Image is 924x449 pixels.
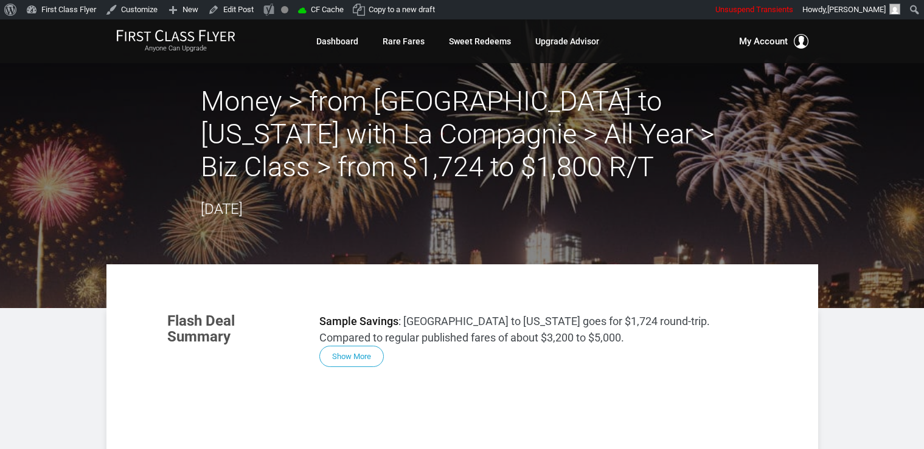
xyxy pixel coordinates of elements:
button: My Account [739,34,808,49]
strong: Sample Savings [319,315,398,327]
img: First Class Flyer [116,29,235,42]
time: [DATE] [201,201,243,218]
a: Rare Fares [383,30,425,52]
a: Sweet Redeems [449,30,511,52]
button: Show More [319,346,384,367]
a: First Class FlyerAnyone Can Upgrade [116,29,235,53]
h2: Money > from [GEOGRAPHIC_DATA] to [US_STATE] with La Compagnie > All Year > Biz Class > from $1,7... [201,85,724,183]
a: Upgrade Advisor [535,30,599,52]
span: My Account [739,34,788,49]
small: Anyone Can Upgrade [116,44,235,53]
p: : [GEOGRAPHIC_DATA] to [US_STATE] goes for $1,724 round-trip. Compared to regular published fares... [319,313,757,346]
span: Unsuspend Transients [715,5,793,14]
h3: Flash Deal Summary [167,313,301,345]
a: Dashboard [316,30,358,52]
span: [PERSON_NAME] [827,5,886,14]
